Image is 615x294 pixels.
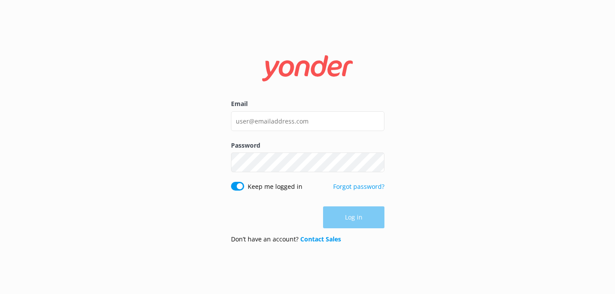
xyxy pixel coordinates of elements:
input: user@emailaddress.com [231,111,384,131]
label: Keep me logged in [248,182,302,191]
a: Contact Sales [300,235,341,243]
label: Password [231,141,384,150]
a: Forgot password? [333,182,384,191]
p: Don’t have an account? [231,234,341,244]
button: Show password [367,154,384,171]
label: Email [231,99,384,109]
